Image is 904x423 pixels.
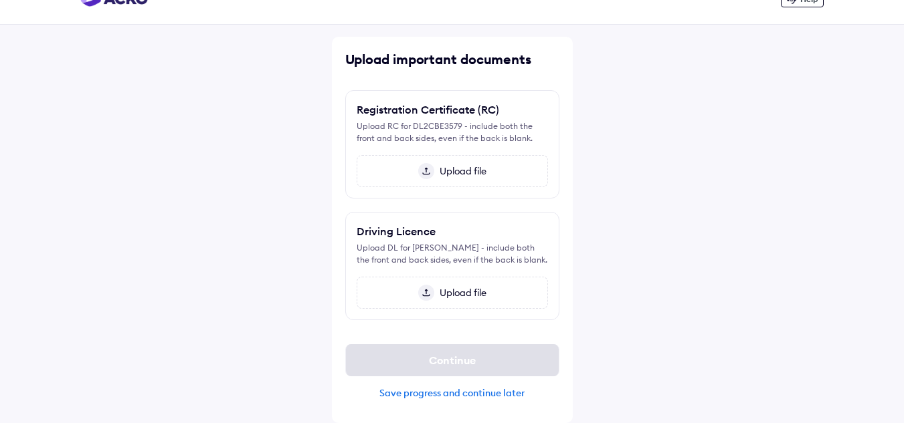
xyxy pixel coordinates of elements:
[434,287,486,299] span: Upload file
[357,242,548,266] div: Upload DL for [PERSON_NAME] - include both the front and back sides, even if the back is blank.
[418,163,434,179] img: upload-icon.svg
[345,387,559,399] div: Save progress and continue later
[434,165,486,177] span: Upload file
[345,50,559,69] div: Upload important documents
[418,285,434,301] img: upload-icon.svg
[357,102,499,118] div: Registration Certificate (RC)
[357,223,436,239] div: Driving Licence
[357,120,548,144] div: Upload RC for DL2CBE3579 - include both the front and back sides, even if the back is blank.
